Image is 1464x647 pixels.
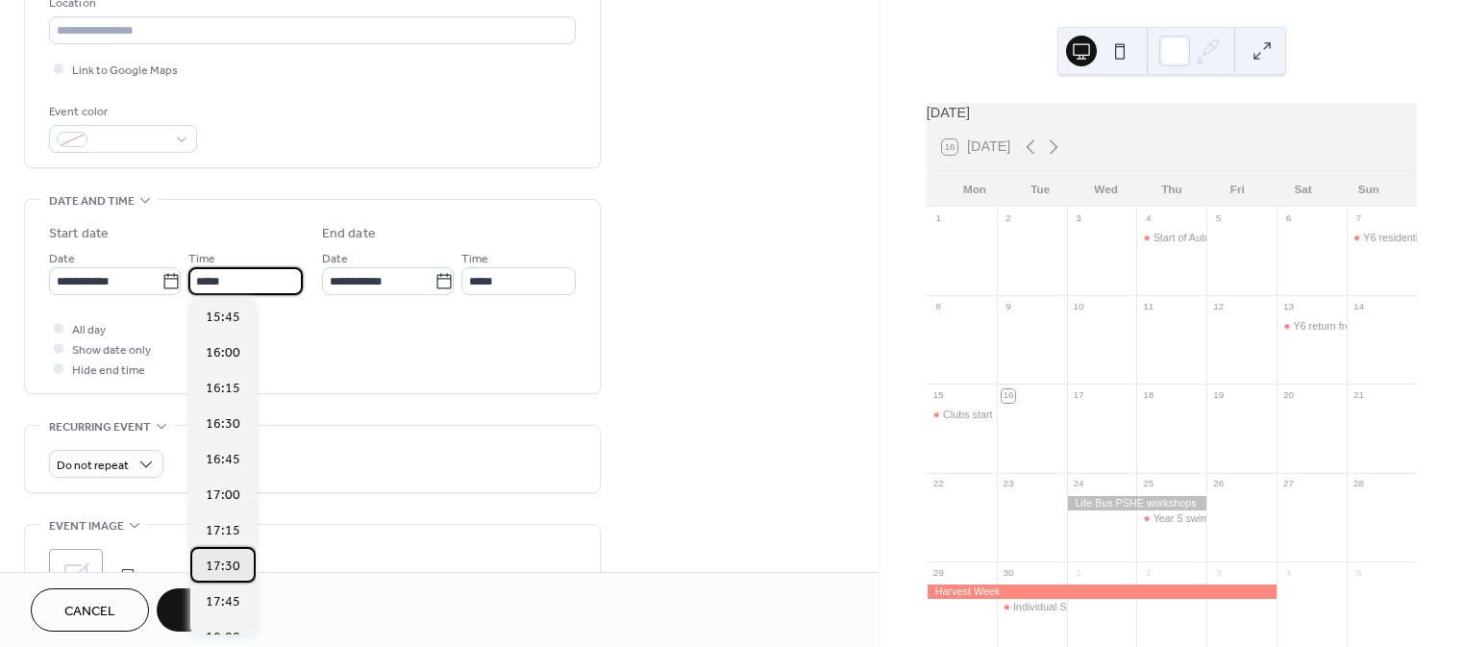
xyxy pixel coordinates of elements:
[1347,231,1417,245] div: Y6 residential to Rhos Y Gwaliau
[206,308,240,328] span: 15:45
[64,602,115,622] span: Cancel
[1072,478,1085,491] div: 24
[206,521,240,541] span: 17:15
[931,301,945,314] div: 8
[1154,231,1251,245] div: Start of Autumn Term
[1142,301,1155,314] div: 11
[49,516,124,536] span: Event image
[206,414,240,435] span: 16:30
[931,212,945,226] div: 1
[1142,212,1155,226] div: 4
[931,478,945,491] div: 22
[1212,478,1226,491] div: 26
[931,566,945,580] div: 29
[1204,171,1270,208] div: Fri
[1270,171,1335,208] div: Sat
[1336,171,1402,208] div: Sun
[1352,478,1365,491] div: 28
[322,249,348,269] span: Date
[1282,478,1296,491] div: 27
[1142,389,1155,403] div: 18
[1352,389,1365,403] div: 21
[461,249,488,269] span: Time
[1002,212,1015,226] div: 2
[1212,301,1226,314] div: 12
[72,340,151,361] span: Show date only
[206,557,240,577] span: 17:30
[206,343,240,363] span: 16:00
[1154,511,1293,526] div: Year 5 swimming lessons start
[1139,171,1204,208] div: Thu
[49,417,151,437] span: Recurring event
[1007,171,1073,208] div: Tue
[157,588,256,632] button: Save
[206,592,240,612] span: 17:45
[49,249,75,269] span: Date
[1212,212,1226,226] div: 5
[1277,319,1347,334] div: Y6 return from Rhos Y Gwaliau
[1067,496,1207,510] div: Life Bus PSHE workshops
[927,103,1417,124] div: [DATE]
[1002,478,1015,491] div: 23
[72,361,145,381] span: Hide end time
[1352,566,1365,580] div: 5
[49,549,103,603] div: ;
[206,485,240,506] span: 17:00
[1073,171,1138,208] div: Wed
[31,588,149,632] button: Cancel
[1013,600,1126,614] div: Individual School photos
[57,455,129,477] span: Do not repeat
[1212,389,1226,403] div: 19
[931,389,945,403] div: 15
[72,61,178,81] span: Link to Google Maps
[1352,301,1365,314] div: 14
[49,102,193,122] div: Event color
[1072,566,1085,580] div: 1
[206,379,240,399] span: 16:15
[72,320,106,340] span: All day
[1282,212,1296,226] div: 6
[1002,389,1015,403] div: 16
[188,249,215,269] span: Time
[942,171,1007,208] div: Mon
[49,191,135,212] span: Date and time
[1072,301,1085,314] div: 10
[927,408,997,422] div: Clubs start
[49,224,109,244] div: Start date
[1072,212,1085,226] div: 3
[1142,566,1155,580] div: 2
[1136,231,1206,245] div: Start of Autumn Term
[1282,301,1296,314] div: 13
[927,585,1277,599] div: Harvest Week
[1282,389,1296,403] div: 20
[322,224,376,244] div: End date
[1002,566,1015,580] div: 30
[206,450,240,470] span: 16:45
[1072,389,1085,403] div: 17
[997,600,1067,614] div: Individual School photos
[943,408,993,422] div: Clubs start
[1002,301,1015,314] div: 9
[1282,566,1296,580] div: 4
[1352,212,1365,226] div: 7
[1136,511,1206,526] div: Year 5 swimming lessons start
[1142,478,1155,491] div: 25
[1212,566,1226,580] div: 3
